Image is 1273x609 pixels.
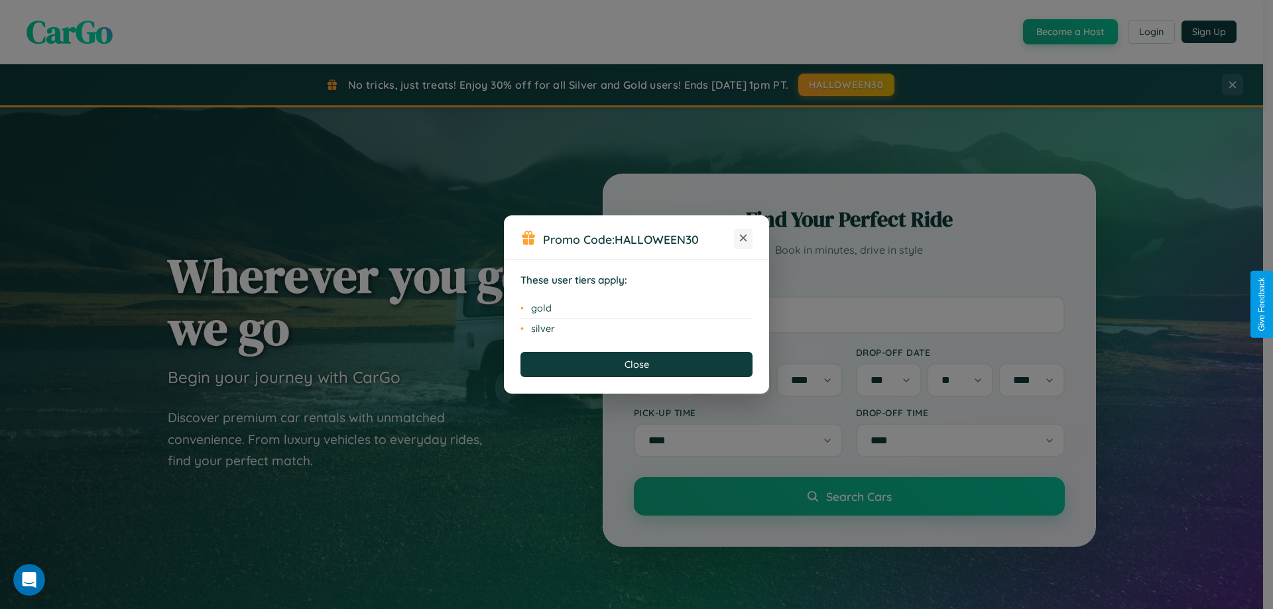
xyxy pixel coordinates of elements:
[615,232,699,247] b: HALLOWEEN30
[13,564,45,596] iframe: Intercom live chat
[543,232,734,247] h3: Promo Code:
[520,352,753,377] button: Close
[1257,278,1266,331] div: Give Feedback
[520,298,753,319] li: gold
[520,319,753,339] li: silver
[520,274,627,286] strong: These user tiers apply:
